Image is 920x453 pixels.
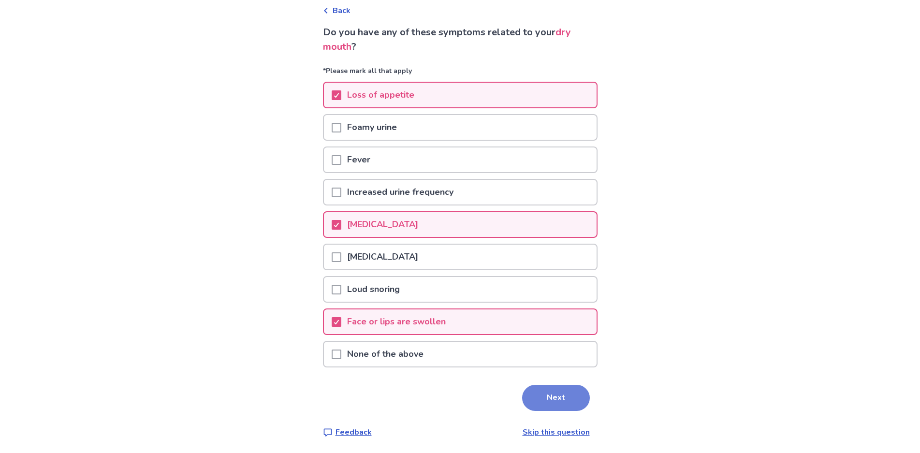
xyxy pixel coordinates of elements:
[333,5,350,16] span: Back
[341,277,406,302] p: Loud snoring
[341,309,452,334] p: Face or lips are swollen
[341,212,424,237] p: [MEDICAL_DATA]
[336,426,372,438] p: Feedback
[341,342,429,366] p: None of the above
[323,426,372,438] a: Feedback
[522,385,590,411] button: Next
[323,25,598,54] p: Do you have any of these symptoms related to your ?
[341,180,459,205] p: Increased urine frequency
[341,245,424,269] p: [MEDICAL_DATA]
[341,115,403,140] p: Foamy urine
[341,83,420,107] p: Loss of appetite
[341,147,376,172] p: Fever
[523,427,590,438] a: Skip this question
[323,66,598,82] p: *Please mark all that apply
